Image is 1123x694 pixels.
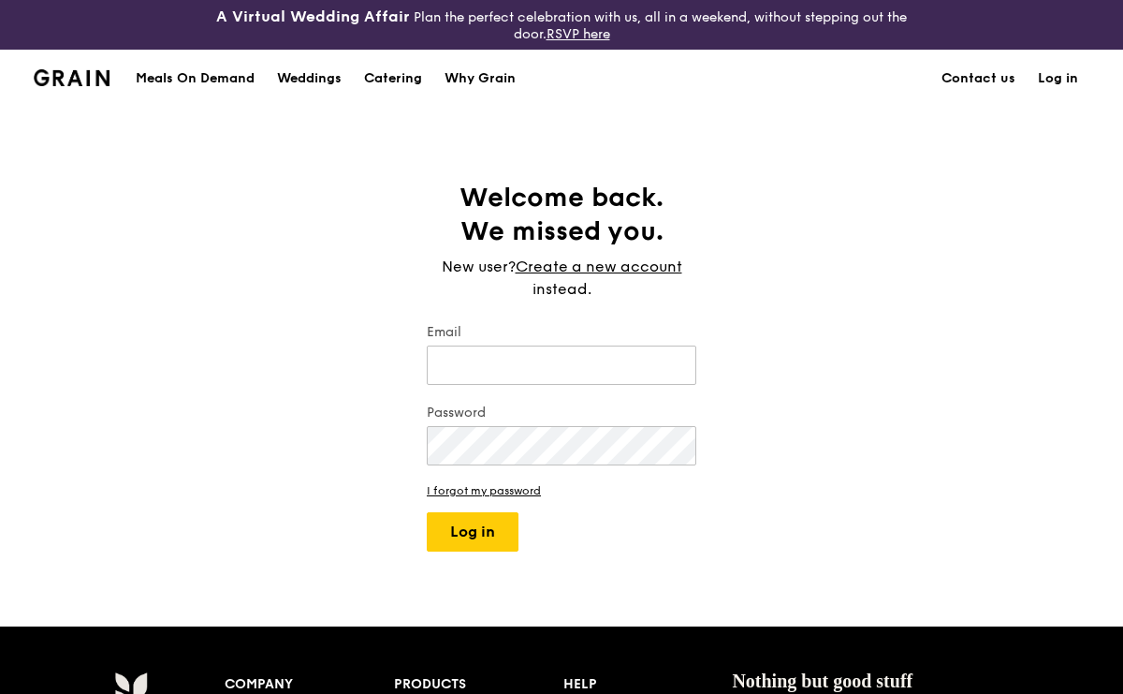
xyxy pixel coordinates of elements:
[433,51,527,107] a: Why Grain
[427,181,696,248] h1: Welcome back. We missed you.
[427,404,696,422] label: Password
[216,7,410,26] h3: A Virtual Wedding Affair
[353,51,433,107] a: Catering
[364,51,422,107] div: Catering
[445,51,516,107] div: Why Grain
[532,280,591,298] span: instead.
[516,256,682,278] a: Create a new account
[547,26,610,42] a: RSVP here
[1027,51,1089,107] a: Log in
[266,51,353,107] a: Weddings
[442,258,516,275] span: New user?
[34,49,109,105] a: GrainGrain
[277,51,342,107] div: Weddings
[427,484,696,497] a: I forgot my password
[34,69,109,86] img: Grain
[732,671,912,691] span: Nothing but good stuff
[930,51,1027,107] a: Contact us
[427,512,518,552] button: Log in
[187,7,936,42] div: Plan the perfect celebration with us, all in a weekend, without stepping out the door.
[136,51,255,107] div: Meals On Demand
[427,323,696,342] label: Email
